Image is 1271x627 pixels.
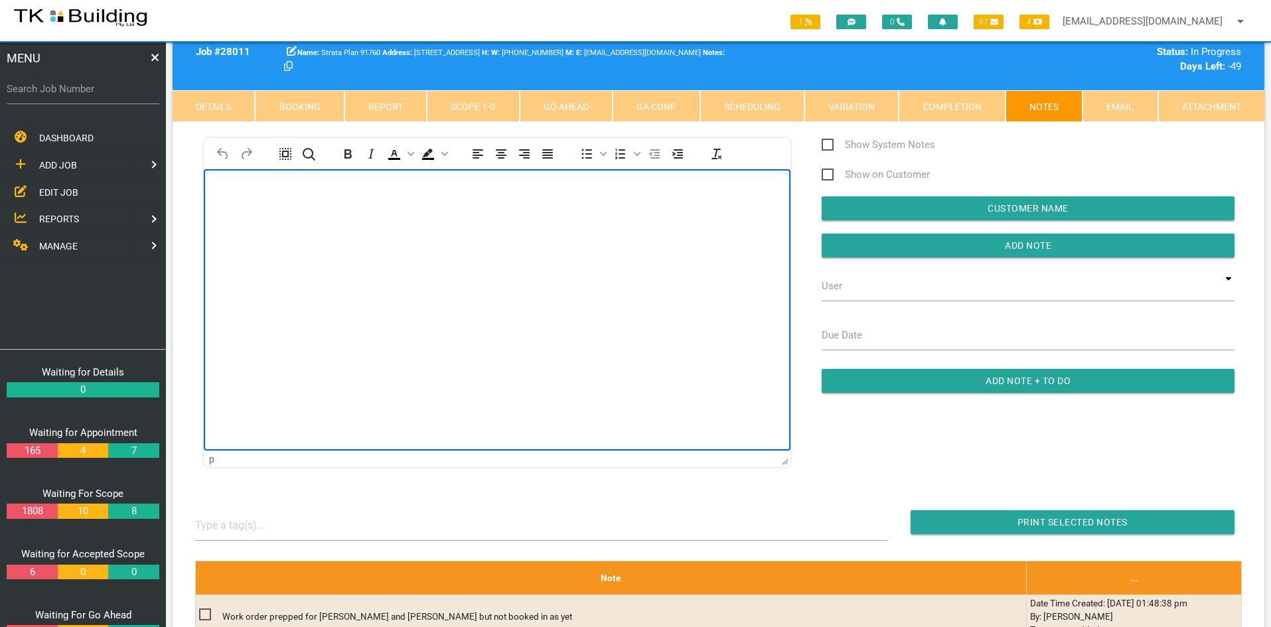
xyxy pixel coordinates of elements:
[706,145,728,163] button: Clear formatting
[297,48,319,57] b: Name:
[565,48,574,57] b: M:
[1006,90,1083,122] a: Notes
[382,48,412,57] b: Address:
[700,90,804,122] a: Scheduling
[7,49,40,67] span: MENU
[1180,60,1225,72] b: Days Left:
[7,82,159,97] label: Search Job Number
[613,90,700,122] a: GA Conf
[39,160,77,171] span: ADD JOB
[108,565,159,580] a: 0
[13,7,148,28] img: s3file
[173,90,255,122] a: Details
[58,443,108,458] a: 4
[1019,15,1049,29] span: 4
[822,137,935,153] span: Show System Notes
[212,145,234,163] button: Undo
[297,48,380,57] span: Strata Plan 91760
[491,48,563,57] span: [PHONE_NUMBER]
[360,145,382,163] button: Italic
[7,443,57,458] a: 165
[467,145,489,163] button: Align left
[1158,90,1264,122] a: Attachment
[42,488,123,500] a: Waiting For Scope
[427,90,519,122] a: Scope 1-0
[222,610,964,623] p: Work order prepped for [PERSON_NAME] and [PERSON_NAME] but not booked in as yet
[703,48,725,57] b: Notes:
[1027,561,1242,594] th: ...
[536,145,559,163] button: Justify
[58,504,108,519] a: 10
[575,145,609,163] div: Bullet list
[822,167,930,183] span: Show on Customer
[196,46,250,58] b: Job # 28011
[344,90,427,122] a: Report
[21,548,145,560] a: Waiting for Accepted Scope
[991,44,1241,74] div: In Progress -49
[383,145,416,163] div: Text color Black
[235,145,258,163] button: Redo
[1083,90,1158,122] a: Email
[108,504,159,519] a: 8
[274,145,297,163] button: Select all
[790,15,820,29] span: 1
[490,145,512,163] button: Align center
[7,565,57,580] a: 6
[39,186,78,197] span: EDIT JOB
[643,145,666,163] button: Decrease indent
[297,145,320,163] button: Find and replace
[35,609,131,621] a: Waiting For Go Ahead
[520,90,613,122] a: Go Ahead
[204,169,790,451] iframe: Rich Text Area
[666,145,689,163] button: Increase indent
[491,48,500,57] b: W:
[39,214,79,224] span: REPORTS
[29,427,137,439] a: Waiting for Appointment
[822,369,1234,393] input: Add Note + To Do
[58,565,108,580] a: 0
[195,510,295,540] input: Type a tag(s)...
[195,561,1026,594] th: Note
[576,48,701,57] span: [EMAIL_ADDRESS][DOMAIN_NAME]
[39,133,94,143] span: DASHBOARD
[417,145,450,163] div: Background color Black
[513,145,536,163] button: Align right
[822,234,1234,257] input: Add Note
[39,241,78,251] span: MANAGE
[782,453,788,465] div: Press the Up and Down arrow keys to resize the editor.
[804,90,899,122] a: Variation
[7,504,57,519] a: 1808
[882,15,912,29] span: 0
[899,90,1005,122] a: Completion
[209,454,214,464] div: p
[336,145,359,163] button: Bold
[822,196,1234,220] input: Customer Name
[576,48,582,57] b: E:
[7,382,159,397] a: 0
[284,60,293,72] a: Click here copy customer information.
[1157,46,1188,58] b: Status:
[822,328,862,343] label: Due Date
[911,510,1234,534] input: Print Selected Notes
[974,15,1004,29] span: 87
[482,48,489,57] b: H:
[609,145,642,163] div: Numbered list
[42,366,124,378] a: Waiting for Details
[255,90,344,122] a: Booking
[382,48,480,57] span: [STREET_ADDRESS]
[108,443,159,458] a: 7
